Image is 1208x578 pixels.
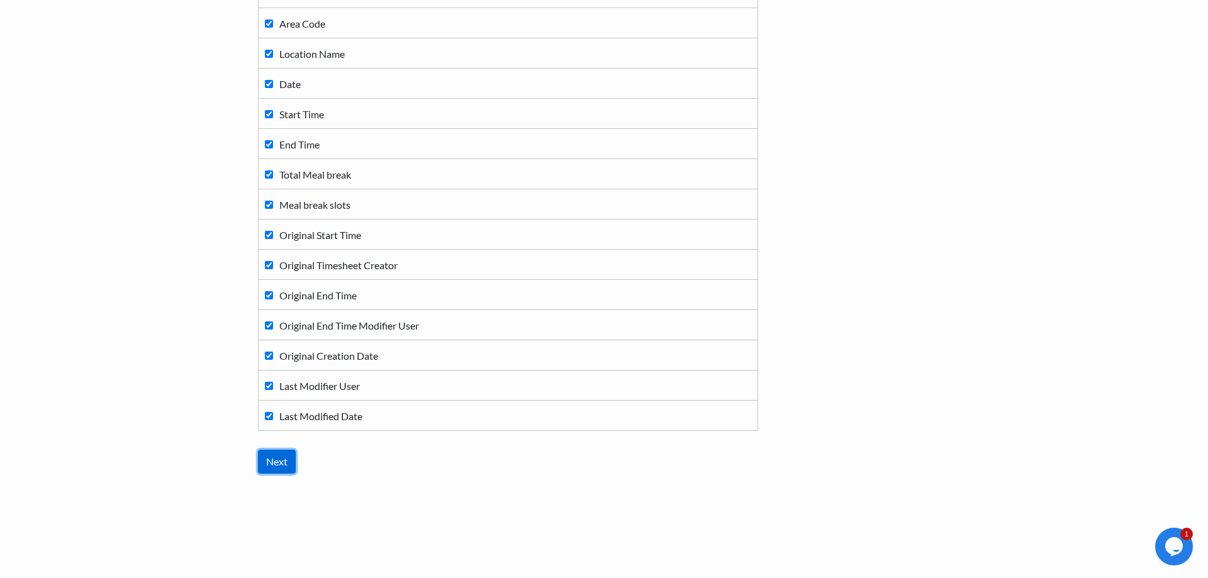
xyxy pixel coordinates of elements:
input: Total Meal break [265,170,273,179]
span: Meal break slots [279,199,350,211]
span: Last Modified Date [279,410,362,422]
span: Location Name [279,48,345,60]
span: Original Start Time [279,229,361,241]
input: Next [258,450,296,474]
input: Meal break slots [265,201,273,209]
span: Date [279,78,301,90]
input: Date [265,80,273,88]
input: Start Time [265,110,273,118]
span: Original End Time [279,289,357,301]
input: Original Start Time [265,231,273,239]
span: Start Time [279,108,324,120]
input: Original Creation Date [265,352,273,360]
iframe: chat widget [1155,528,1195,565]
span: Original End Time Modifier User [279,320,419,331]
span: Original Timesheet Creator [279,259,398,271]
input: Location Name [265,50,273,58]
input: Last Modified Date [265,412,273,420]
input: Original End Time [265,291,273,299]
input: Last Modifier User [265,382,273,390]
input: Original End Time Modifier User [265,321,273,330]
input: Area Code [265,19,273,28]
input: Original Timesheet Creator [265,261,273,269]
input: End Time [265,140,273,148]
span: Original Creation Date [279,350,378,362]
span: Last Modifier User [279,380,360,392]
span: Area Code [279,18,325,30]
span: Total Meal break [279,169,351,181]
span: End Time [279,138,320,150]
